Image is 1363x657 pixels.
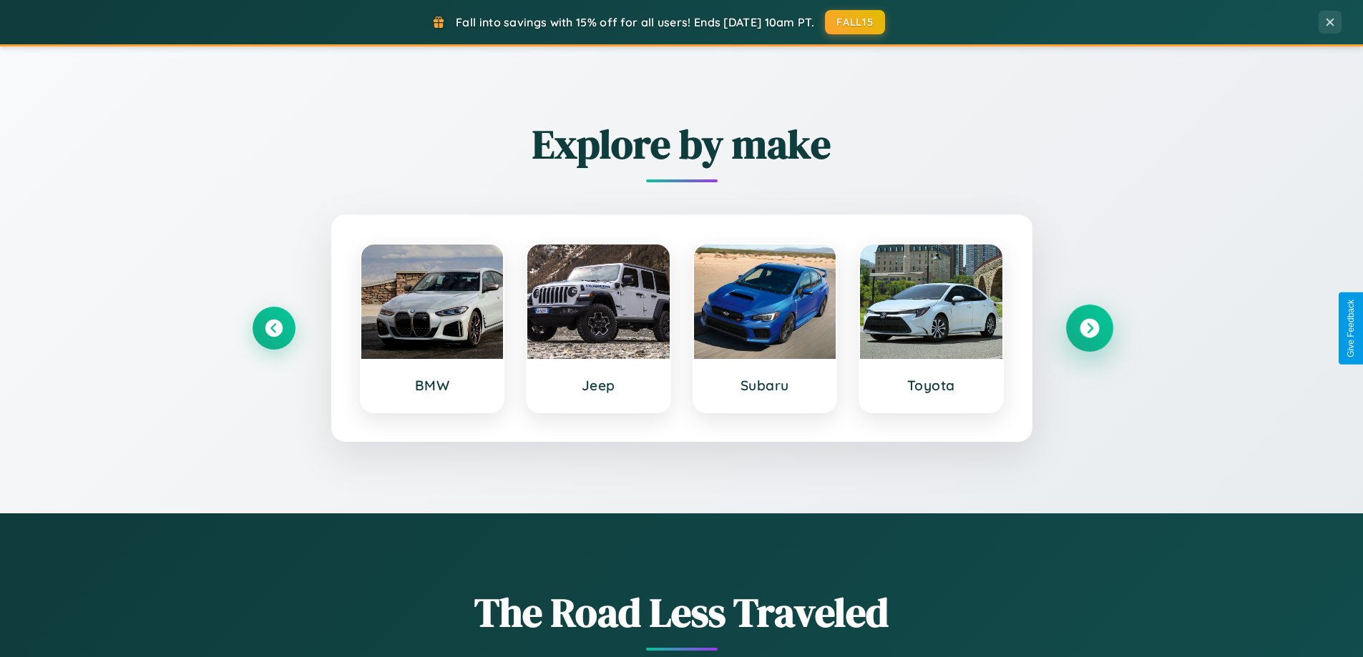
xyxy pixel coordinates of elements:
[542,377,655,394] h3: Jeep
[825,10,885,34] button: FALL15
[1346,300,1356,357] div: Give Feedback
[253,117,1111,172] h2: Explore by make
[376,377,489,394] h3: BMW
[456,15,814,29] span: Fall into savings with 15% off for all users! Ends [DATE] 10am PT.
[253,585,1111,640] h1: The Road Less Traveled
[874,377,988,394] h3: Toyota
[708,377,822,394] h3: Subaru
